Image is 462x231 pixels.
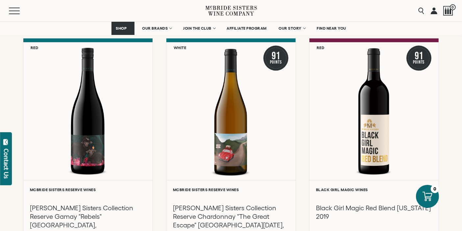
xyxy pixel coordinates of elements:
span: 0 [450,4,456,10]
a: OUR STORY [274,22,309,35]
a: SHOP [111,22,134,35]
div: 0 [431,185,439,193]
h6: Black Girl Magic Wines [316,188,432,192]
a: AFFILIATE PROGRAM [223,22,271,35]
span: FIND NEAR YOU [317,26,347,31]
span: OUR BRANDS [142,26,168,31]
h6: Red [31,45,38,50]
div: Contact Us [3,149,10,179]
span: SHOP [116,26,127,31]
a: FIND NEAR YOU [313,22,351,35]
h3: Black Girl Magic Red Blend [US_STATE] 2019 [316,204,432,221]
h6: McBride Sisters Reserve Wines [30,188,146,192]
h6: McBride Sisters Reserve Wines [173,188,289,192]
span: AFFILIATE PROGRAM [227,26,267,31]
span: JOIN THE CLUB [183,26,211,31]
a: OUR BRANDS [138,22,176,35]
h6: Red [317,45,325,50]
a: JOIN THE CLUB [179,22,219,35]
button: Mobile Menu Trigger [9,8,33,14]
span: OUR STORY [279,26,302,31]
h6: White [174,45,186,50]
